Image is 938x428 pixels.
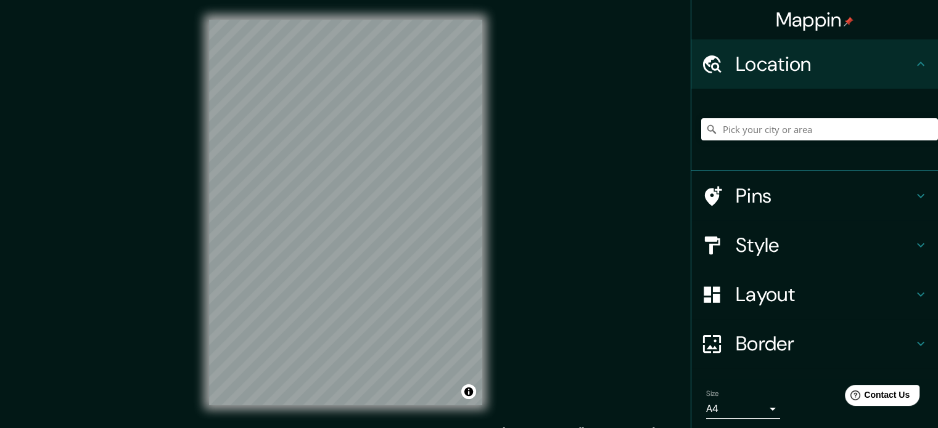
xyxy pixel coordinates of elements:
[691,220,938,270] div: Style
[691,39,938,89] div: Location
[691,171,938,220] div: Pins
[691,319,938,368] div: Border
[736,233,913,257] h4: Style
[828,380,924,414] iframe: Help widget launcher
[209,20,482,405] canvas: Map
[706,389,719,399] label: Size
[691,270,938,319] div: Layout
[736,52,913,76] h4: Location
[736,282,913,307] h4: Layout
[776,7,854,32] h4: Mappin
[844,17,854,26] img: pin-icon.png
[461,384,476,399] button: Toggle attribution
[736,184,913,208] h4: Pins
[701,118,938,140] input: Pick your city or area
[706,399,780,419] div: A4
[736,331,913,356] h4: Border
